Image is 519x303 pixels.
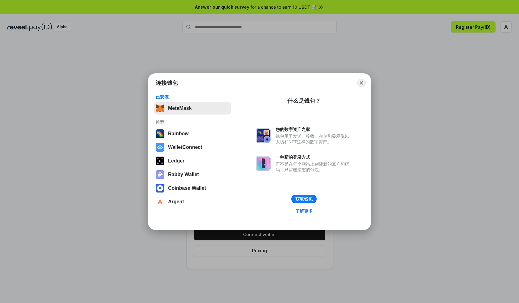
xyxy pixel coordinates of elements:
[357,79,366,87] button: Close
[154,102,231,115] button: MetaMask
[156,143,164,152] img: svg+xml,%3Csvg%20width%3D%2228%22%20height%3D%2228%22%20viewBox%3D%220%200%2028%2028%22%20fill%3D...
[292,207,316,215] a: 了解更多
[168,199,184,205] div: Argent
[156,94,230,100] div: 已安装
[168,145,202,150] div: WalletConnect
[295,196,313,202] div: 获取钱包
[287,97,321,105] div: 什么是钱包？
[156,157,164,165] img: svg+xml,%3Csvg%20xmlns%3D%22http%3A%2F%2Fwww.w3.org%2F2000%2Fsvg%22%20width%3D%2228%22%20height%3...
[291,195,317,203] button: 获取钱包
[154,196,231,208] button: Argent
[154,155,231,167] button: Ledger
[295,208,313,214] div: 了解更多
[276,127,352,132] div: 您的数字资产之家
[156,197,164,206] img: svg+xml,%3Csvg%20width%3D%2228%22%20height%3D%2228%22%20viewBox%3D%220%200%2028%2028%22%20fill%3D...
[156,79,178,87] h1: 连接钱包
[154,182,231,194] button: Coinbase Wallet
[156,104,164,113] img: svg+xml,%3Csvg%20fill%3D%22none%22%20height%3D%2233%22%20viewBox%3D%220%200%2035%2033%22%20width%...
[276,154,352,160] div: 一种新的登录方式
[168,185,206,191] div: Coinbase Wallet
[154,141,231,154] button: WalletConnect
[156,129,164,138] img: svg+xml,%3Csvg%20width%3D%22120%22%20height%3D%22120%22%20viewBox%3D%220%200%20120%20120%22%20fil...
[156,184,164,193] img: svg+xml,%3Csvg%20width%3D%2228%22%20height%3D%2228%22%20viewBox%3D%220%200%2028%2028%22%20fill%3D...
[168,131,189,136] div: Rainbow
[154,168,231,181] button: Rabby Wallet
[276,133,352,145] div: 钱包用于发送、接收、存储和显示像以太坊和NFT这样的数字资产。
[156,119,230,125] div: 推荐
[276,161,352,172] div: 而不是在每个网站上创建新的账户和密码，只需连接您的钱包。
[156,170,164,179] img: svg+xml,%3Csvg%20xmlns%3D%22http%3A%2F%2Fwww.w3.org%2F2000%2Fsvg%22%20fill%3D%22none%22%20viewBox...
[256,128,271,143] img: svg+xml,%3Csvg%20xmlns%3D%22http%3A%2F%2Fwww.w3.org%2F2000%2Fsvg%22%20fill%3D%22none%22%20viewBox...
[168,172,199,177] div: Rabby Wallet
[256,156,271,171] img: svg+xml,%3Csvg%20xmlns%3D%22http%3A%2F%2Fwww.w3.org%2F2000%2Fsvg%22%20fill%3D%22none%22%20viewBox...
[168,106,192,111] div: MetaMask
[168,158,184,164] div: Ledger
[154,128,231,140] button: Rainbow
